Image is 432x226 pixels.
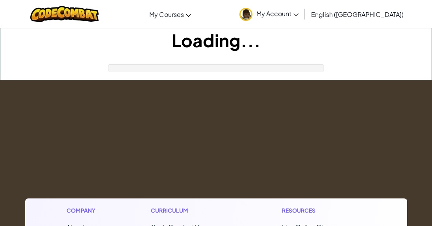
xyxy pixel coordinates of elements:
[307,4,408,25] a: English ([GEOGRAPHIC_DATA])
[145,4,195,25] a: My Courses
[149,10,184,19] span: My Courses
[311,10,404,19] span: English ([GEOGRAPHIC_DATA])
[282,206,366,215] h1: Resources
[256,9,299,18] span: My Account
[30,6,99,22] img: CodeCombat logo
[67,206,103,215] h1: Company
[0,28,432,52] h1: Loading...
[151,206,235,215] h1: Curriculum
[235,2,302,26] a: My Account
[239,8,252,21] img: avatar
